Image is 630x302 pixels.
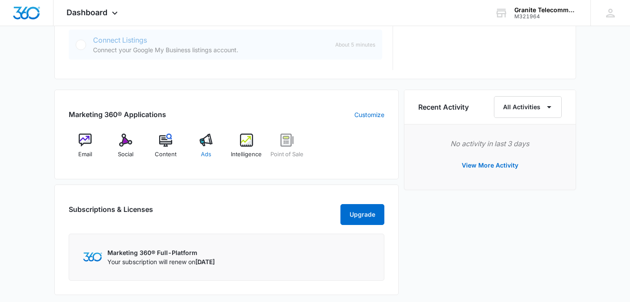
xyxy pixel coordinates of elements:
[93,45,328,54] p: Connect your Google My Business listings account.
[340,204,384,225] button: Upgrade
[335,41,375,49] span: About 5 minutes
[514,13,578,20] div: account id
[494,96,562,118] button: All Activities
[118,150,133,159] span: Social
[69,109,166,120] h2: Marketing 360® Applications
[109,134,142,165] a: Social
[270,134,303,165] a: Point of Sale
[195,258,215,265] span: [DATE]
[155,150,177,159] span: Content
[69,204,153,221] h2: Subscriptions & Licenses
[354,110,384,119] a: Customize
[418,102,469,112] h6: Recent Activity
[190,134,223,165] a: Ads
[514,7,578,13] div: account name
[149,134,183,165] a: Content
[107,248,215,257] p: Marketing 360® Full-Platform
[270,150,303,159] span: Point of Sale
[201,150,211,159] span: Ads
[230,134,263,165] a: Intelligence
[418,138,562,149] p: No activity in last 3 days
[231,150,262,159] span: Intelligence
[83,252,102,262] img: Marketing 360 Logo
[67,8,107,17] span: Dashboard
[78,150,92,159] span: Email
[107,257,215,266] p: Your subscription will renew on
[453,155,527,176] button: View More Activity
[69,134,102,165] a: Email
